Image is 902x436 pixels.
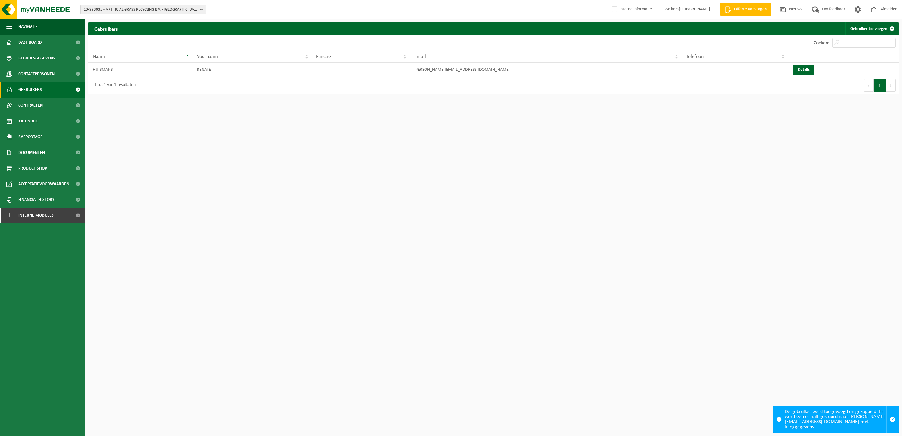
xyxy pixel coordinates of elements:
span: Navigatie [18,19,38,35]
span: I [6,208,12,223]
span: Documenten [18,145,45,160]
td: [PERSON_NAME][EMAIL_ADDRESS][DOMAIN_NAME] [409,63,681,76]
span: Naam [93,54,105,59]
a: Gebruiker toevoegen [845,22,898,35]
strong: [PERSON_NAME] [679,7,710,12]
span: Offerte aanvragen [732,6,768,13]
span: Contracten [18,98,43,113]
span: Rapportage [18,129,42,145]
td: HUISMANS [88,63,192,76]
a: Details [793,65,814,75]
span: Gebruikers [18,82,42,98]
span: Interne modules [18,208,54,223]
label: Zoeken: [814,41,829,46]
span: Financial History [18,192,54,208]
span: Acceptatievoorwaarden [18,176,69,192]
div: 1 tot 1 van 1 resultaten [91,80,136,91]
div: De gebruiker werd toegevoegd en gekoppeld. Er werd een e-mail gestuurd naar [PERSON_NAME][EMAIL_A... [785,406,886,433]
button: 1 [874,79,886,92]
td: RENATE [192,63,312,76]
span: Voornaam [197,54,218,59]
span: Telefoon [686,54,704,59]
label: Interne informatie [610,5,652,14]
button: 10-993035 - ARTIFICIAL GRASS RECYCLING B.V. - [GEOGRAPHIC_DATA] [80,5,206,14]
button: Previous [864,79,874,92]
span: Kalender [18,113,38,129]
span: Bedrijfsgegevens [18,50,55,66]
span: Functie [316,54,331,59]
span: 10-993035 - ARTIFICIAL GRASS RECYCLING B.V. - [GEOGRAPHIC_DATA] [84,5,198,14]
span: Dashboard [18,35,42,50]
span: Contactpersonen [18,66,55,82]
h2: Gebruikers [88,22,124,35]
span: Email [414,54,426,59]
button: Next [886,79,896,92]
span: Product Shop [18,160,47,176]
a: Offerte aanvragen [720,3,771,16]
